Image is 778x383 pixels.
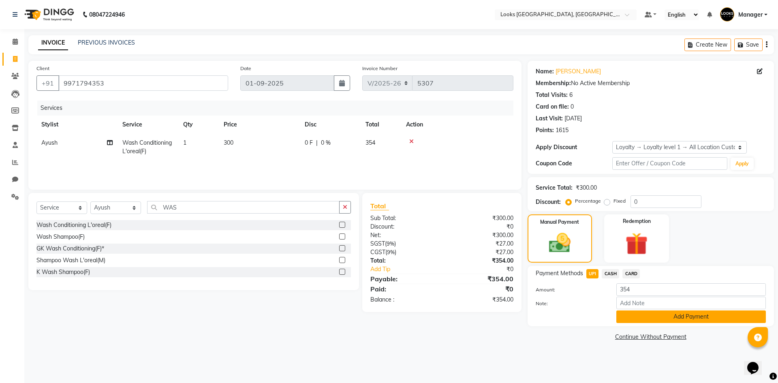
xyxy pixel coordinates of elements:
[556,126,569,135] div: 1615
[364,248,442,257] div: ( )
[536,79,766,88] div: No Active Membership
[401,116,513,134] th: Action
[36,268,90,276] div: K Wash Shampoo(F)
[684,39,731,51] button: Create New
[720,7,734,21] img: Manager
[542,231,577,255] img: _cash.svg
[602,269,619,278] span: CASH
[370,240,385,247] span: SGST
[364,284,442,294] div: Paid:
[613,197,626,205] label: Fixed
[442,214,519,223] div: ₹300.00
[536,114,563,123] div: Last Visit:
[571,103,574,111] div: 0
[36,116,118,134] th: Stylist
[536,198,561,206] div: Discount:
[365,139,375,146] span: 354
[364,265,455,274] a: Add Tip
[370,248,385,256] span: CGST
[616,283,766,296] input: Amount
[21,3,76,26] img: logo
[364,257,442,265] div: Total:
[122,139,172,155] span: Wash Conditioning L'oreal(F)
[536,79,571,88] div: Membership:
[536,184,573,192] div: Service Total:
[224,139,233,146] span: 300
[442,257,519,265] div: ₹354.00
[576,184,597,192] div: ₹300.00
[38,36,68,50] a: INVOICE
[361,116,401,134] th: Total
[442,248,519,257] div: ₹27.00
[738,11,763,19] span: Manager
[530,286,610,293] label: Amount:
[41,139,58,146] span: Ayush
[586,269,599,278] span: UPI
[387,240,394,247] span: 9%
[36,244,104,253] div: GK Wash Conditioning(F)*
[36,256,105,265] div: Shampoo Wash L'oreal(M)
[569,91,573,99] div: 6
[147,201,340,214] input: Search or Scan
[556,67,601,76] a: [PERSON_NAME]
[564,114,582,123] div: [DATE]
[530,300,610,307] label: Note:
[321,139,331,147] span: 0 %
[36,233,85,241] div: Wash Shampoo(F)
[442,240,519,248] div: ₹27.00
[442,274,519,284] div: ₹354.00
[364,274,442,284] div: Payable:
[536,126,554,135] div: Points:
[316,139,318,147] span: |
[364,240,442,248] div: ( )
[364,223,442,231] div: Discount:
[618,230,655,258] img: _gift.svg
[300,116,361,134] th: Disc
[442,223,519,231] div: ₹0
[575,197,601,205] label: Percentage
[36,221,111,229] div: Wash Conditioning L'oreal(F)
[536,91,568,99] div: Total Visits:
[536,159,612,168] div: Coupon Code
[529,333,772,341] a: Continue Without Payment
[240,65,251,72] label: Date
[58,75,228,91] input: Search by Name/Mobile/Email/Code
[362,65,398,72] label: Invoice Number
[744,351,770,375] iframe: chat widget
[536,269,583,278] span: Payment Methods
[36,75,59,91] button: +91
[536,67,554,76] div: Name:
[734,39,763,51] button: Save
[37,101,519,116] div: Services
[623,218,651,225] label: Redemption
[442,231,519,240] div: ₹300.00
[612,157,727,170] input: Enter Offer / Coupon Code
[219,116,300,134] th: Price
[731,158,754,170] button: Apply
[78,39,135,46] a: PREVIOUS INVOICES
[540,218,579,226] label: Manual Payment
[89,3,125,26] b: 08047224946
[442,295,519,304] div: ₹354.00
[616,310,766,323] button: Add Payment
[118,116,178,134] th: Service
[364,231,442,240] div: Net:
[370,202,389,210] span: Total
[178,116,219,134] th: Qty
[442,284,519,294] div: ₹0
[36,65,49,72] label: Client
[364,295,442,304] div: Balance :
[387,249,395,255] span: 9%
[536,103,569,111] div: Card on file:
[616,297,766,309] input: Add Note
[305,139,313,147] span: 0 F
[536,143,612,152] div: Apply Discount
[183,139,186,146] span: 1
[364,214,442,223] div: Sub Total:
[455,265,519,274] div: ₹0
[622,269,640,278] span: CARD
